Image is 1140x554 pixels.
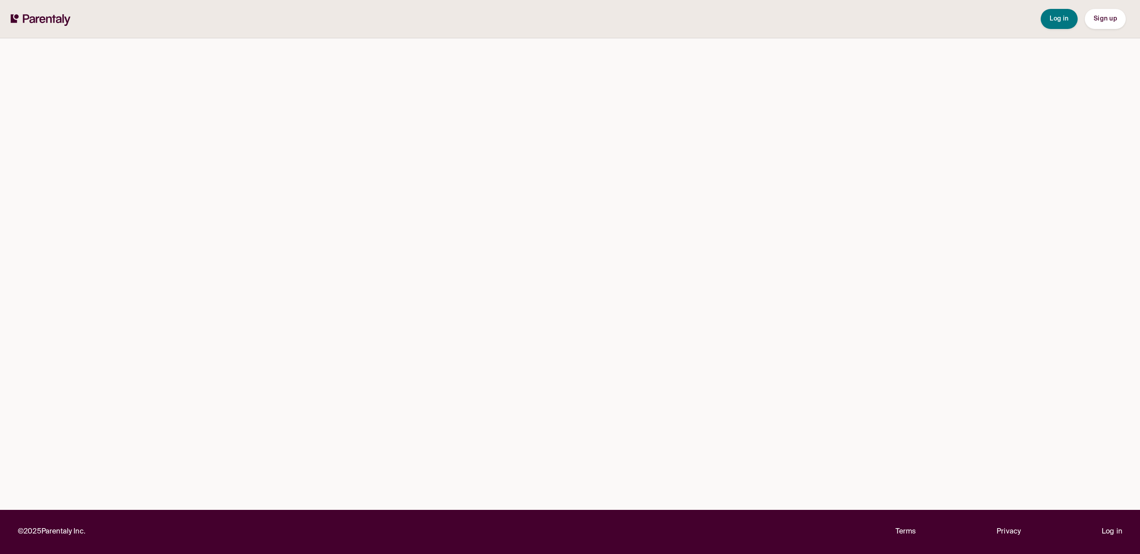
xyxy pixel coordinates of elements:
[1094,16,1117,22] span: Sign up
[1085,9,1126,29] button: Sign up
[896,526,916,538] a: Terms
[997,526,1021,538] a: Privacy
[1050,16,1069,22] span: Log in
[18,526,85,538] p: © 2025 Parentaly Inc.
[1041,9,1078,29] button: Log in
[1102,526,1122,538] a: Log in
